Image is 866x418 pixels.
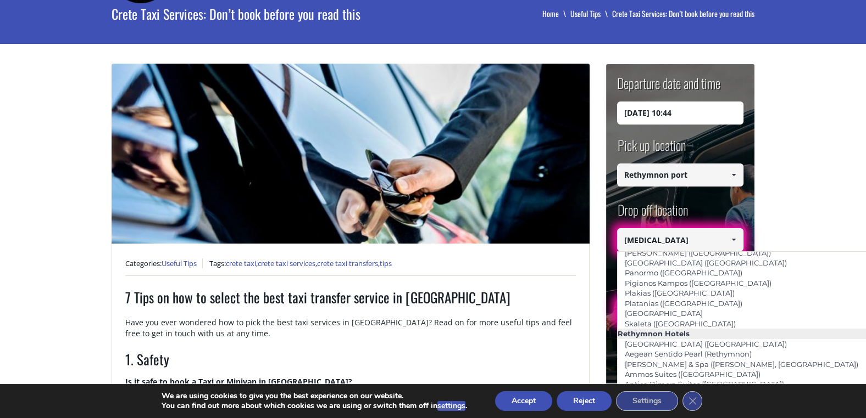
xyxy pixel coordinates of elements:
a: Aegean Sentido Pearl (Rethymnon) [618,346,759,361]
a: [GEOGRAPHIC_DATA] [618,306,710,321]
h2: 1. Safety [125,349,576,376]
a: [PERSON_NAME] ([GEOGRAPHIC_DATA]) [618,245,778,261]
p: We are using cookies to give you the best experience on our website. [162,391,467,401]
a: crete taxi [226,258,256,268]
a: Skaleta ([GEOGRAPHIC_DATA]) [618,316,743,331]
li: Crete Taxi Services: Don’t book before you read this [612,8,754,19]
a: Ammos Suites ([GEOGRAPHIC_DATA]) [618,366,768,382]
a: [PERSON_NAME] & Spa ([PERSON_NAME], [GEOGRAPHIC_DATA]) [618,357,865,372]
a: Plakias ([GEOGRAPHIC_DATA]) [618,285,742,301]
a: Pigianos Kampos ([GEOGRAPHIC_DATA]) [618,275,779,291]
a: Home [542,8,570,19]
button: Close GDPR Cookie Banner [682,391,702,411]
input: Select drop-off location [617,228,743,251]
input: Select pickup location [617,163,743,187]
label: Drop off location [617,200,688,228]
label: Pick up location [617,135,686,163]
span: Categories: [125,258,203,268]
label: Departure date and time [617,74,720,101]
button: Settings [616,391,678,411]
p: You can find out more about which cookies we are using or switch them off in . [162,401,467,411]
button: Accept [495,391,552,411]
a: crete taxi transfers [317,258,378,268]
img: Crete Taxi Services: Don’t book before you read this [112,64,590,244]
a: Useful Tips [570,8,612,19]
a: tips [380,258,392,268]
a: [GEOGRAPHIC_DATA] ([GEOGRAPHIC_DATA]) [618,336,794,352]
a: crete taxi services [258,258,315,268]
a: Show All Items [725,228,743,251]
span: 7 Tips on how to select the best taxi transfer service in [GEOGRAPHIC_DATA] [125,287,510,307]
a: Show All Items [725,163,743,187]
button: settings [437,401,465,411]
strong: Is it safe to book a Taxi or Minivan in [GEOGRAPHIC_DATA]? [125,376,352,387]
span: Tags: , , , [209,258,392,268]
a: [GEOGRAPHIC_DATA] ([GEOGRAPHIC_DATA]) [618,255,794,270]
a: Platanias ([GEOGRAPHIC_DATA]) [618,296,750,311]
a: Panormo ([GEOGRAPHIC_DATA]) [618,265,750,280]
a: Useful Tips [162,258,197,268]
li: Rethymnon Hotels [618,329,866,338]
button: Reject [557,391,612,411]
div: Have you ever wondered how to pick the best taxi services in [GEOGRAPHIC_DATA]? Read on for more ... [125,317,576,339]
